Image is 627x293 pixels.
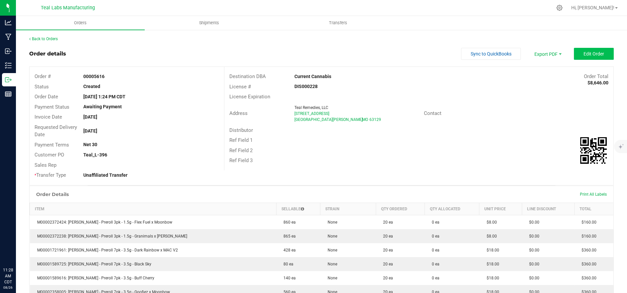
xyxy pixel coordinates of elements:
span: Transfer Type [35,172,66,178]
span: Contact [424,110,441,116]
span: 63129 [369,117,381,122]
span: None [324,220,337,225]
a: Back to Orders [29,37,58,41]
button: Sync to QuickBooks [461,48,521,60]
inline-svg: Analytics [5,19,12,26]
span: 0 ea [429,248,439,252]
span: $0.00 [526,276,539,280]
th: Qty Allocated [425,203,479,215]
span: Sync to QuickBooks [471,51,511,56]
strong: [DATE] [83,114,97,120]
strong: Unaffiliated Transfer [83,172,127,178]
inline-svg: Manufacturing [5,34,12,40]
span: 20 ea [380,262,393,266]
span: None [324,262,337,266]
span: 80 ea [280,262,293,266]
span: , [361,117,362,122]
span: $8.00 [483,220,497,225]
span: 860 ea [280,220,296,225]
span: Ref Field 3 [229,157,253,163]
inline-svg: Inventory [5,62,12,69]
a: Orders [16,16,145,30]
span: Invoice Date [35,114,62,120]
span: $160.00 [578,220,596,225]
div: Manage settings [555,5,564,11]
strong: Net 30 [83,142,97,147]
strong: Teal_L-396 [83,152,107,157]
img: Scan me! [580,137,607,164]
th: Sellable [276,203,320,215]
span: Shipments [190,20,228,26]
span: Status [35,84,49,90]
span: $360.00 [578,262,596,266]
span: 0 ea [429,234,439,239]
span: 20 ea [380,220,393,225]
span: $8.00 [483,234,497,239]
inline-svg: Reports [5,91,12,97]
span: $0.00 [526,248,539,252]
li: Export PDF [527,48,567,60]
div: Order details [29,50,66,58]
span: 140 ea [280,276,296,280]
span: 428 ea [280,248,296,252]
th: Line Discount [522,203,574,215]
span: Order Date [35,94,58,100]
span: Print All Labels [580,192,607,197]
span: Edit Order [584,51,604,56]
span: 20 ea [380,234,393,239]
span: 20 ea [380,276,393,280]
span: None [324,248,337,252]
span: $160.00 [578,234,596,239]
span: Teal Labs Manufacturing [41,5,95,11]
span: 0 ea [429,262,439,266]
span: [GEOGRAPHIC_DATA][PERSON_NAME] [294,117,363,122]
span: Payment Status [35,104,69,110]
span: 0 ea [429,276,439,280]
span: Destination DBA [229,73,266,79]
strong: Current Cannabis [294,74,331,79]
span: M00001721961: [PERSON_NAME] - Preroll 7pk - 3.5g - Dark Rainbow x MAC V2 [34,248,178,252]
span: [STREET_ADDRESS] [294,111,329,116]
th: Total [574,203,613,215]
span: Order Total [584,73,608,79]
span: 20 ea [380,248,393,252]
strong: [DATE] [83,128,97,134]
span: Requested Delivery Date [35,124,77,138]
span: M00001589616: [PERSON_NAME] - Preroll 7pk - 3.5g - Buff Cherry [34,276,154,280]
h1: Order Details [36,192,69,197]
span: Ref Field 2 [229,147,253,153]
a: Transfers [274,16,402,30]
strong: [DATE] 1:24 PM CDT [83,94,125,99]
span: M00001589725: [PERSON_NAME] - Preroll 7pk - 3.5g - Black Sky [34,262,151,266]
span: MO [362,117,368,122]
span: Teal Remedies, LLC [294,105,328,110]
th: Item [30,203,276,215]
th: Qty Ordered [376,203,425,215]
span: Payment Terms [35,142,69,148]
span: Order # [35,73,51,79]
span: Distributor [229,127,253,133]
strong: Created [83,84,100,89]
p: 08/26 [3,285,13,290]
span: Customer PO [35,152,64,158]
span: $18.00 [483,248,499,252]
th: Strain [320,203,376,215]
span: Address [229,110,248,116]
span: $360.00 [578,248,596,252]
inline-svg: Inbound [5,48,12,54]
span: $0.00 [526,262,539,266]
strong: Awaiting Payment [83,104,122,109]
a: Shipments [145,16,274,30]
span: License # [229,84,251,90]
p: 11:28 AM CDT [3,267,13,285]
span: $18.00 [483,262,499,266]
span: None [324,276,337,280]
span: None [324,234,337,239]
th: Unit Price [479,203,522,215]
span: M00002372424: [PERSON_NAME] - Preroll 3pk - 1.5g - Flex Fuel x Moonbow [34,220,172,225]
strong: $8,646.00 [588,80,608,85]
button: Edit Order [574,48,614,60]
span: Transfers [320,20,356,26]
span: Orders [65,20,96,26]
